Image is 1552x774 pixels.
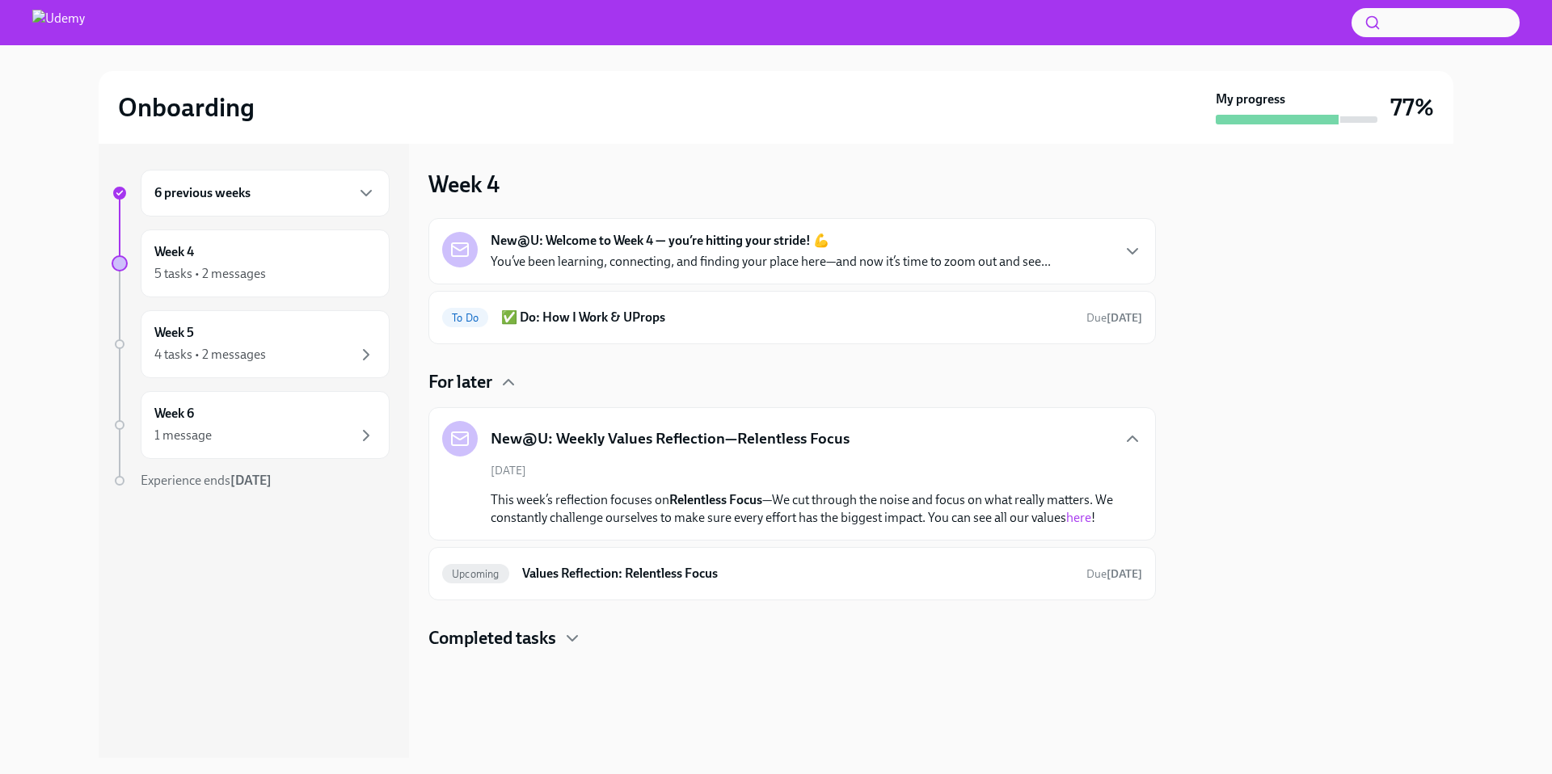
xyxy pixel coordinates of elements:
a: To Do✅ Do: How I Work & UPropsDue[DATE] [442,305,1142,330]
h6: Week 6 [154,405,194,423]
a: Week 61 message [112,391,390,459]
span: Due [1086,311,1142,325]
strong: [DATE] [1107,311,1142,325]
h3: 77% [1390,93,1434,122]
span: To Do [442,312,488,324]
strong: My progress [1216,90,1285,108]
a: Week 54 tasks • 2 messages [112,310,390,378]
h2: Onboarding [118,91,255,124]
a: UpcomingValues Reflection: Relentless FocusDue[DATE] [442,561,1142,587]
div: 4 tasks • 2 messages [154,346,266,364]
p: This week’s reflection focuses on —We cut through the noise and focus on what really matters. We ... [491,491,1116,527]
a: Week 45 tasks • 2 messages [112,229,390,297]
strong: New@U: Welcome to Week 4 — you’re hitting your stride! 💪 [491,232,829,250]
p: You’ve been learning, connecting, and finding your place here—and now it’s time to zoom out and s... [491,253,1051,271]
h6: 6 previous weeks [154,184,251,202]
strong: Relentless Focus [669,492,762,507]
h6: Week 5 [154,324,194,342]
div: 5 tasks • 2 messages [154,265,266,283]
h3: Week 4 [428,170,500,199]
span: September 20th, 2025 11:00 [1086,310,1142,326]
div: 6 previous weeks [141,170,390,217]
a: here [1066,510,1091,525]
div: Completed tasks [428,626,1156,650]
h6: Week 4 [154,243,194,261]
h5: New@U: Weekly Values Reflection—Relentless Focus [491,428,850,449]
h6: ✅ Do: How I Work & UProps [501,309,1073,326]
span: September 22nd, 2025 11:00 [1086,566,1142,582]
div: For later [428,370,1156,394]
span: Experience ends [141,473,272,488]
div: 1 message [154,427,212,444]
strong: [DATE] [1107,567,1142,581]
span: Due [1086,567,1142,581]
h4: For later [428,370,492,394]
strong: [DATE] [230,473,272,488]
img: Udemy [32,10,85,36]
span: Upcoming [442,568,509,580]
h6: Values Reflection: Relentless Focus [522,565,1073,583]
span: [DATE] [491,463,526,478]
h4: Completed tasks [428,626,556,650]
